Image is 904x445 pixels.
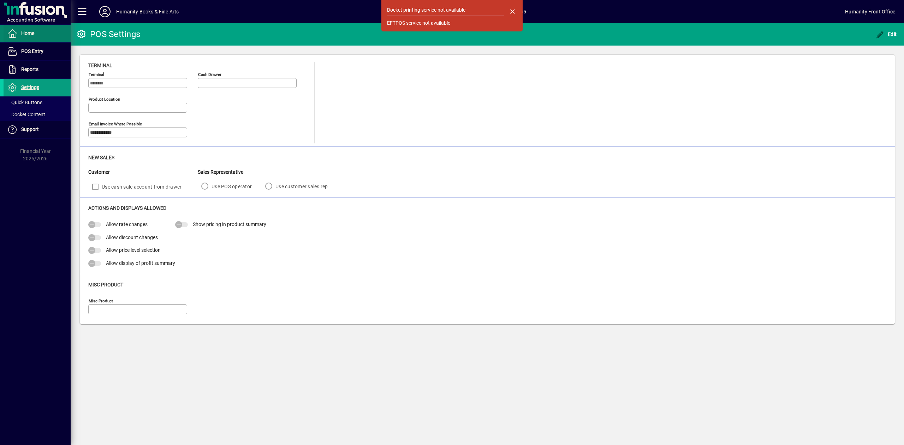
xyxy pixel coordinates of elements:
div: POS Settings [76,29,140,40]
a: POS Entry [4,43,71,60]
div: EFTPOS service not available [387,19,450,27]
span: Show pricing in product summary [193,221,266,227]
span: Terminal [88,63,112,68]
div: Customer [88,168,198,176]
a: Home [4,25,71,42]
span: Quick Buttons [7,100,42,105]
button: Profile [94,5,116,18]
span: Allow display of profit summary [106,260,175,266]
mat-label: Misc Product [89,298,113,303]
span: Docket Content [7,112,45,117]
span: Home [21,30,34,36]
span: Allow rate changes [106,221,148,227]
a: Reports [4,61,71,78]
span: Misc Product [88,282,123,287]
span: Reports [21,66,38,72]
span: Allow price level selection [106,247,161,253]
mat-label: Product location [89,97,120,102]
span: Support [21,126,39,132]
mat-label: Cash Drawer [198,72,221,77]
a: Support [4,121,71,138]
mat-label: Terminal [89,72,104,77]
mat-label: Email Invoice where possible [89,121,142,126]
span: POS Entry [21,48,43,54]
span: New Sales [88,155,114,160]
div: Humanity Books & Fine Arts [116,6,179,17]
a: Quick Buttons [4,96,71,108]
div: Humanity Front Office [845,6,895,17]
button: Edit [874,28,899,41]
span: Settings [21,84,39,90]
a: Docket Content [4,108,71,120]
div: Sales Representative [198,168,338,176]
span: Edit [876,31,897,37]
span: Allow discount changes [106,235,158,240]
span: Actions and Displays Allowed [88,205,166,211]
span: [DATE] 10:55 [179,6,845,17]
